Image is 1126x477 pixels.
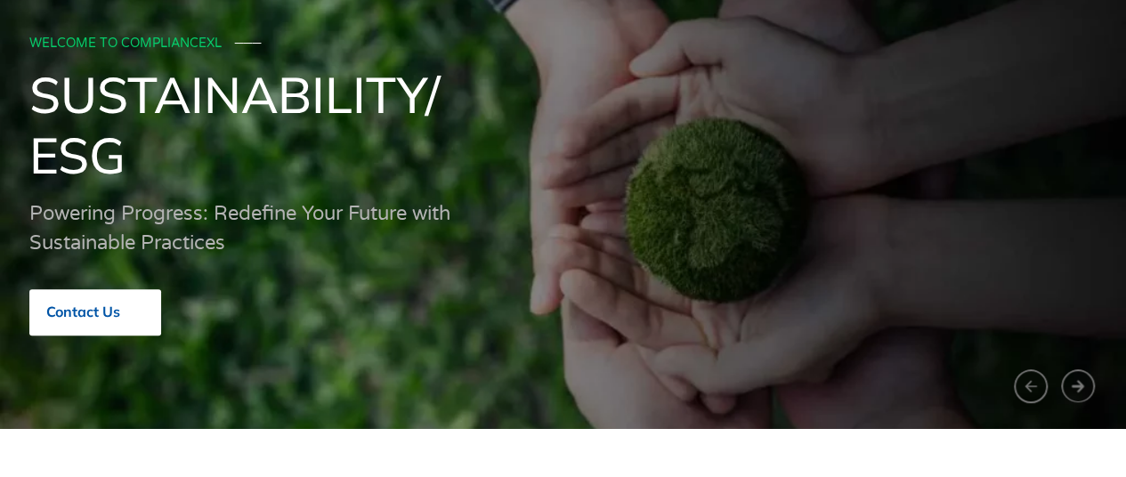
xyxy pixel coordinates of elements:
[29,202,450,255] span: Powering Progress: Redefine Your Future with Sustainable Practices
[29,64,1098,185] h1: Sustainability/ ESG
[29,36,1092,52] div: WELCOME TO COMPLIANCEXL
[235,36,262,51] span: ───
[46,304,120,320] span: Contact Us
[29,289,161,336] a: Contact Us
